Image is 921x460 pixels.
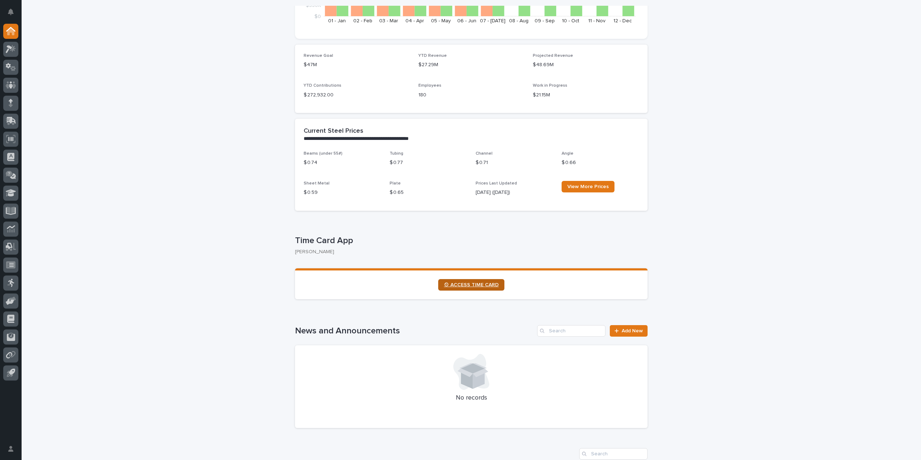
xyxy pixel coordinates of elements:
h2: Current Steel Prices [304,127,363,135]
span: YTD Revenue [418,54,447,58]
h1: News and Announcements [295,326,534,336]
span: Revenue Goal [304,54,333,58]
p: $21.15M [533,91,639,99]
p: $ 0.65 [390,189,467,196]
text: 05 - May [431,18,451,23]
span: YTD Contributions [304,83,341,88]
span: Angle [562,151,573,156]
div: Notifications [9,9,18,20]
span: Tubing [390,151,403,156]
text: 01 - Jan [328,18,346,23]
span: Channel [476,151,493,156]
p: $47M [304,61,410,69]
p: $ 0.77 [390,159,467,167]
span: Beams (under 55#) [304,151,342,156]
p: $ 272,932.00 [304,91,410,99]
text: 07 - [DATE] [480,18,505,23]
span: Add New [622,328,643,333]
button: Notifications [3,4,18,19]
span: Prices Last Updated [476,181,517,186]
tspan: $0 [314,14,321,19]
text: 12 - Dec [613,18,632,23]
span: Employees [418,83,441,88]
input: Search [537,325,605,337]
p: [PERSON_NAME] [295,249,642,255]
text: 08 - Aug [509,18,528,23]
span: Sheet Metal [304,181,330,186]
a: Add New [610,325,648,337]
span: Plate [390,181,401,186]
p: $ 0.71 [476,159,553,167]
span: Projected Revenue [533,54,573,58]
p: 180 [418,91,525,99]
p: [DATE] ([DATE]) [476,189,553,196]
text: 04 - Apr [405,18,424,23]
span: Work in Progress [533,83,567,88]
tspan: $550K [306,3,321,8]
a: ⏲ ACCESS TIME CARD [438,279,504,291]
span: ⏲ ACCESS TIME CARD [444,282,499,287]
p: $27.29M [418,61,525,69]
span: View More Prices [567,184,609,189]
text: 02 - Feb [353,18,372,23]
p: $ 0.66 [562,159,639,167]
input: Search [579,448,648,460]
a: View More Prices [562,181,614,192]
p: $48.69M [533,61,639,69]
text: 10 - Oct [562,18,579,23]
p: Time Card App [295,236,645,246]
text: 06 - Jun [457,18,476,23]
p: $ 0.74 [304,159,381,167]
p: No records [304,394,639,402]
text: 03 - Mar [379,18,398,23]
p: $ 0.59 [304,189,381,196]
text: 09 - Sep [535,18,555,23]
text: 11 - Nov [588,18,605,23]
